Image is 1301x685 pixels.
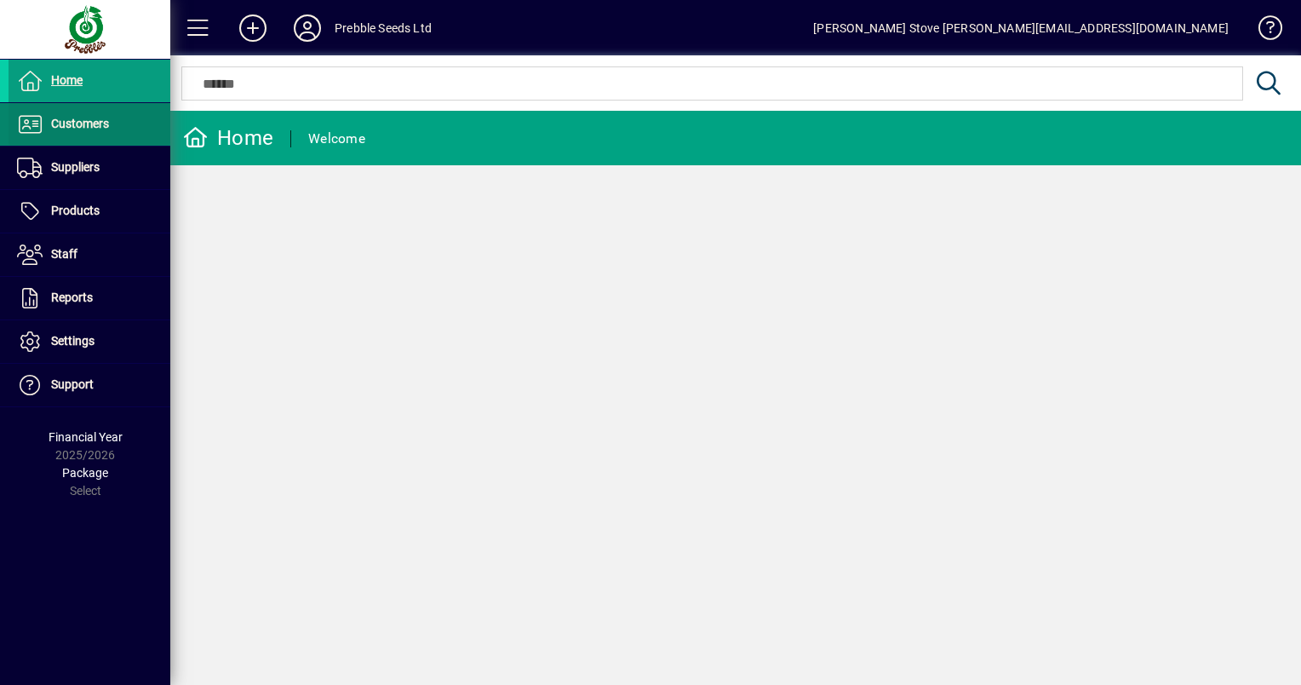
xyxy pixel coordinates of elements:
[51,73,83,87] span: Home
[51,334,95,348] span: Settings
[51,160,100,174] span: Suppliers
[9,103,170,146] a: Customers
[51,291,93,304] span: Reports
[183,124,273,152] div: Home
[51,117,109,130] span: Customers
[813,14,1229,42] div: [PERSON_NAME] Stove [PERSON_NAME][EMAIL_ADDRESS][DOMAIN_NAME]
[9,233,170,276] a: Staff
[9,320,170,363] a: Settings
[62,466,108,480] span: Package
[51,204,100,217] span: Products
[308,125,365,153] div: Welcome
[9,277,170,319] a: Reports
[51,247,77,261] span: Staff
[1246,3,1280,59] a: Knowledge Base
[9,147,170,189] a: Suppliers
[226,13,280,43] button: Add
[335,14,432,42] div: Prebble Seeds Ltd
[9,190,170,233] a: Products
[280,13,335,43] button: Profile
[49,430,123,444] span: Financial Year
[9,364,170,406] a: Support
[51,377,94,391] span: Support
